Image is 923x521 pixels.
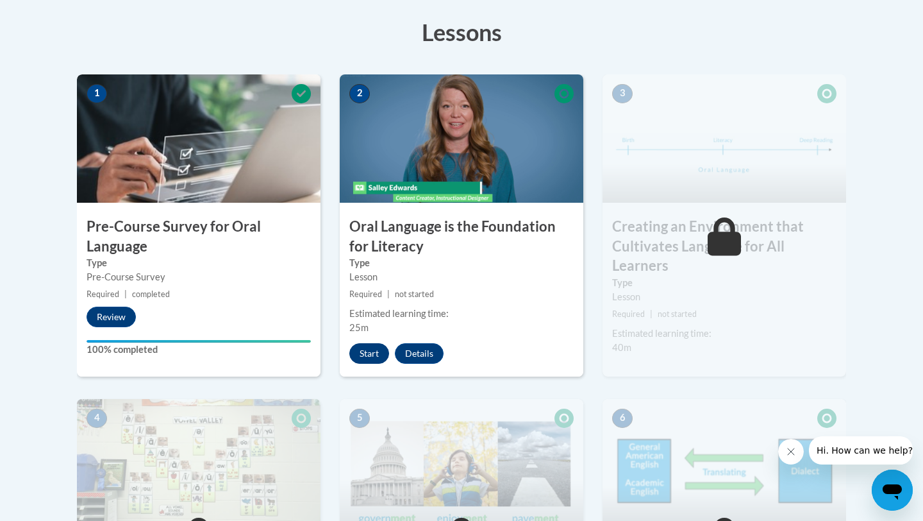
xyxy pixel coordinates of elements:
span: 5 [349,409,370,428]
span: | [387,289,390,299]
label: Type [612,276,836,290]
span: Required [349,289,382,299]
span: Required [87,289,119,299]
img: Course Image [340,74,583,203]
iframe: Button to launch messaging window [872,470,913,511]
span: completed [132,289,170,299]
span: 25m [349,322,369,333]
label: Type [349,256,574,270]
h3: Lessons [77,16,846,48]
label: Type [87,256,311,270]
div: Estimated learning time: [612,327,836,341]
iframe: Message from company [809,436,913,465]
span: 40m [612,342,631,353]
span: Required [612,309,645,319]
label: 100% completed [87,343,311,357]
span: not started [395,289,434,299]
span: | [650,309,653,319]
h3: Oral Language is the Foundation for Literacy [340,217,583,257]
div: Pre-Course Survey [87,270,311,284]
div: Lesson [349,270,574,284]
span: 4 [87,409,107,428]
div: Your progress [87,340,311,343]
span: not started [658,309,697,319]
button: Review [87,307,136,327]
span: 2 [349,84,370,103]
span: | [124,289,127,299]
button: Start [349,343,389,364]
span: 6 [612,409,633,428]
div: Lesson [612,290,836,304]
iframe: Close message [778,439,804,465]
button: Details [395,343,444,364]
h3: Creating an Environment that Cultivates Language for All Learners [603,217,846,276]
span: 1 [87,84,107,103]
span: 3 [612,84,633,103]
div: Estimated learning time: [349,307,574,321]
h3: Pre-Course Survey for Oral Language [77,217,320,257]
img: Course Image [77,74,320,203]
img: Course Image [603,74,846,203]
